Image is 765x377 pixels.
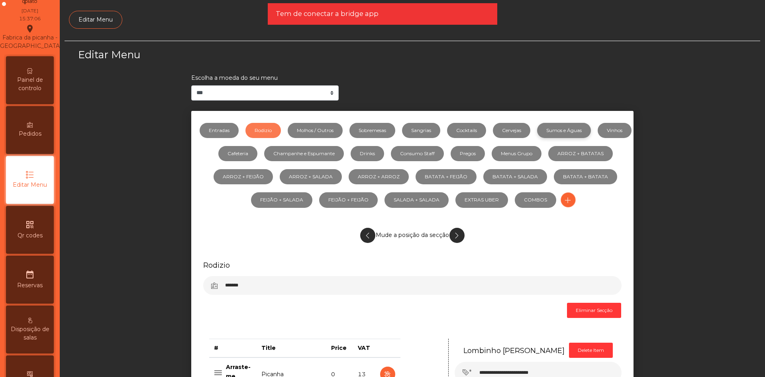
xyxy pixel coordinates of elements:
[78,47,410,62] h3: Editar Menu
[447,123,486,138] a: Cocktails
[19,130,41,138] span: Pedidos
[515,192,556,207] a: COMBOS
[17,281,43,290] span: Reservas
[493,123,530,138] a: Cervejas
[349,123,395,138] a: Sobremesas
[353,339,375,358] th: VAT
[280,169,342,184] a: ARROZ + SALADA
[8,325,52,342] span: Disposição de salas
[209,339,257,358] th: #
[554,169,617,184] a: BATATA + BATATA
[19,15,41,22] div: 15:37:06
[319,192,378,207] a: FEIJÃO + FEIJÃO
[245,123,281,138] a: Rodizio
[251,192,312,207] a: FEIJÃO + SALADA
[384,192,449,207] a: SALADA + SALADA
[391,146,444,161] a: Consumo Staff
[537,123,591,138] a: Sumos e Águas
[483,169,547,184] a: BATATA + SALADA
[351,146,384,161] a: Drinks
[569,343,613,358] button: Delete Item
[402,123,440,138] a: Sangrias
[218,146,257,161] a: Cafeteria
[451,146,485,161] a: Pregos
[13,181,47,189] span: Editar Menu
[22,7,38,14] div: [DATE]
[598,123,632,138] a: Vinhos
[203,224,622,247] div: Mude a posição da secção
[288,123,343,138] a: Molhos / Outros
[463,345,565,355] h5: Lombinho [PERSON_NAME]
[264,146,344,161] a: Champanhe e Espumante
[492,146,541,161] a: Menus Grupo
[25,270,35,279] i: date_range
[455,192,508,207] a: EXTRAS UBER
[548,146,613,161] a: ARROZ + BATATAS
[18,231,43,240] span: Qr codes
[567,303,621,318] button: Eliminar Secção
[25,24,35,34] i: location_on
[276,9,379,19] span: Tem de conectar a bridge app
[326,339,353,358] th: Price
[203,260,622,270] h5: Rodizio
[69,11,122,29] a: Editar Menu
[8,76,52,93] span: Painel de controlo
[257,339,326,358] th: Title
[349,169,409,184] a: ARROZ + ARROZ
[191,74,278,82] label: Escolha a moeda do seu menu
[25,220,35,229] i: qr_code
[200,123,239,138] a: Entradas
[416,169,477,184] a: BATATA + FEIJÃO
[214,169,273,184] a: ARROZ + FEIJÃO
